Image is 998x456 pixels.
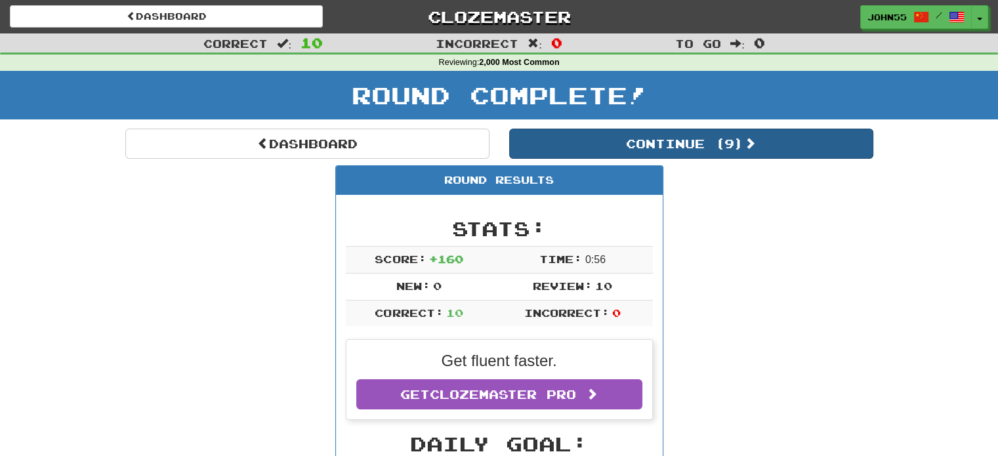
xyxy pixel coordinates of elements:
[533,280,593,292] span: Review:
[346,433,653,455] h2: Daily Goal:
[5,82,993,108] h1: Round Complete!
[10,5,323,28] a: Dashboard
[125,129,489,159] a: Dashboard
[539,253,582,265] span: Time:
[585,254,606,265] span: 0 : 56
[867,11,907,23] span: john55
[356,379,642,409] a: GetClozemaster Pro
[730,38,745,49] span: :
[203,37,268,50] span: Correct
[528,38,542,49] span: :
[551,35,562,51] span: 0
[436,37,518,50] span: Incorrect
[301,35,323,51] span: 10
[433,280,442,292] span: 0
[277,38,291,49] span: :
[754,35,765,51] span: 0
[343,5,655,28] a: Clozemaster
[612,306,621,319] span: 0
[446,306,463,319] span: 10
[429,253,463,265] span: + 160
[336,166,663,195] div: Round Results
[479,58,559,67] strong: 2,000 Most Common
[346,218,653,239] h2: Stats:
[509,129,873,159] button: Continue (9)
[375,253,426,265] span: Score:
[356,350,642,372] p: Get fluent faster.
[375,306,443,319] span: Correct:
[675,37,721,50] span: To go
[430,387,576,402] span: Clozemaster Pro
[860,5,972,29] a: john55 /
[524,306,610,319] span: Incorrect:
[595,280,612,292] span: 10
[396,280,430,292] span: New:
[936,10,942,20] span: /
